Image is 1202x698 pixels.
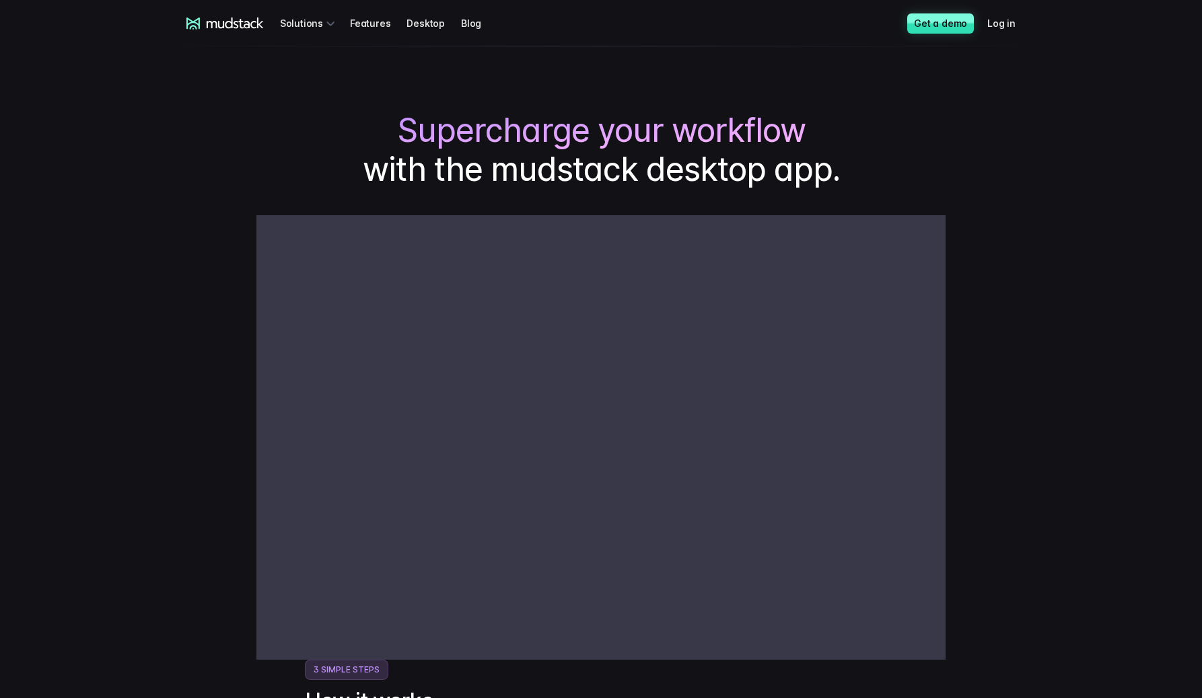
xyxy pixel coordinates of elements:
span: Supercharge your workflow [397,111,806,150]
span: 3 Simple Steps [305,660,388,680]
a: Log in [987,11,1032,36]
a: Desktop [406,11,461,36]
div: Solutions [280,11,339,36]
a: Get a demo [907,13,974,34]
h1: with the mudstack desktop app. [186,111,1016,188]
a: Blog [461,11,497,36]
a: Features [350,11,406,36]
a: mudstack logo [186,17,264,30]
